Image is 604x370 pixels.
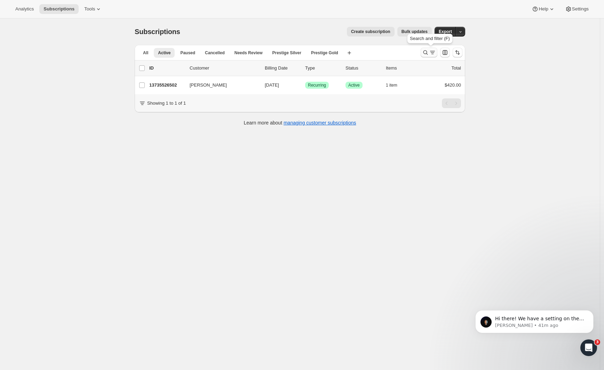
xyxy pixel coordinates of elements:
[311,50,338,56] span: Prestige Gold
[539,6,548,12] span: Help
[284,120,356,126] a: managing customer subscriptions
[205,50,225,56] span: Cancelled
[440,48,450,57] button: Customize table column order and visibility
[235,50,263,56] span: Needs Review
[445,82,461,88] span: $420.00
[265,65,300,72] p: Billing Date
[190,82,227,89] span: [PERSON_NAME]
[143,50,148,56] span: All
[452,65,461,72] p: Total
[11,4,38,14] button: Analytics
[572,6,589,12] span: Settings
[386,65,421,72] div: Items
[244,119,356,126] p: Learn more about
[147,100,186,107] p: Showing 1 to 1 of 1
[149,82,184,89] p: 13735526502
[442,98,461,108] nav: Pagination
[84,6,95,12] span: Tools
[397,27,432,37] button: Bulk updates
[402,29,428,34] span: Bulk updates
[435,27,456,37] button: Export
[453,48,462,57] button: Sort the results
[351,29,390,34] span: Create subscription
[149,80,461,90] div: 13735526502[PERSON_NAME][DATE]SuccessRecurringSuccessActive1 item$420.00
[595,339,600,345] span: 3
[149,65,461,72] div: IDCustomerBilling DateTypeStatusItemsTotal
[265,82,279,88] span: [DATE]
[80,4,106,14] button: Tools
[185,80,255,91] button: [PERSON_NAME]
[421,48,437,57] button: Search and filter results
[465,296,604,351] iframe: Intercom notifications message
[386,80,405,90] button: 1 item
[348,82,360,88] span: Active
[345,65,380,72] p: Status
[308,82,326,88] span: Recurring
[580,339,597,356] iframe: Intercom live chat
[561,4,593,14] button: Settings
[180,50,195,56] span: Paused
[347,27,395,37] button: Create subscription
[39,4,79,14] button: Subscriptions
[149,65,184,72] p: ID
[190,65,259,72] p: Customer
[272,50,301,56] span: Prestige Silver
[305,65,340,72] div: Type
[386,82,397,88] span: 1 item
[15,6,34,12] span: Analytics
[158,50,170,56] span: Active
[439,29,452,34] span: Export
[344,48,355,58] button: Create new view
[135,28,180,35] span: Subscriptions
[527,4,559,14] button: Help
[43,6,74,12] span: Subscriptions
